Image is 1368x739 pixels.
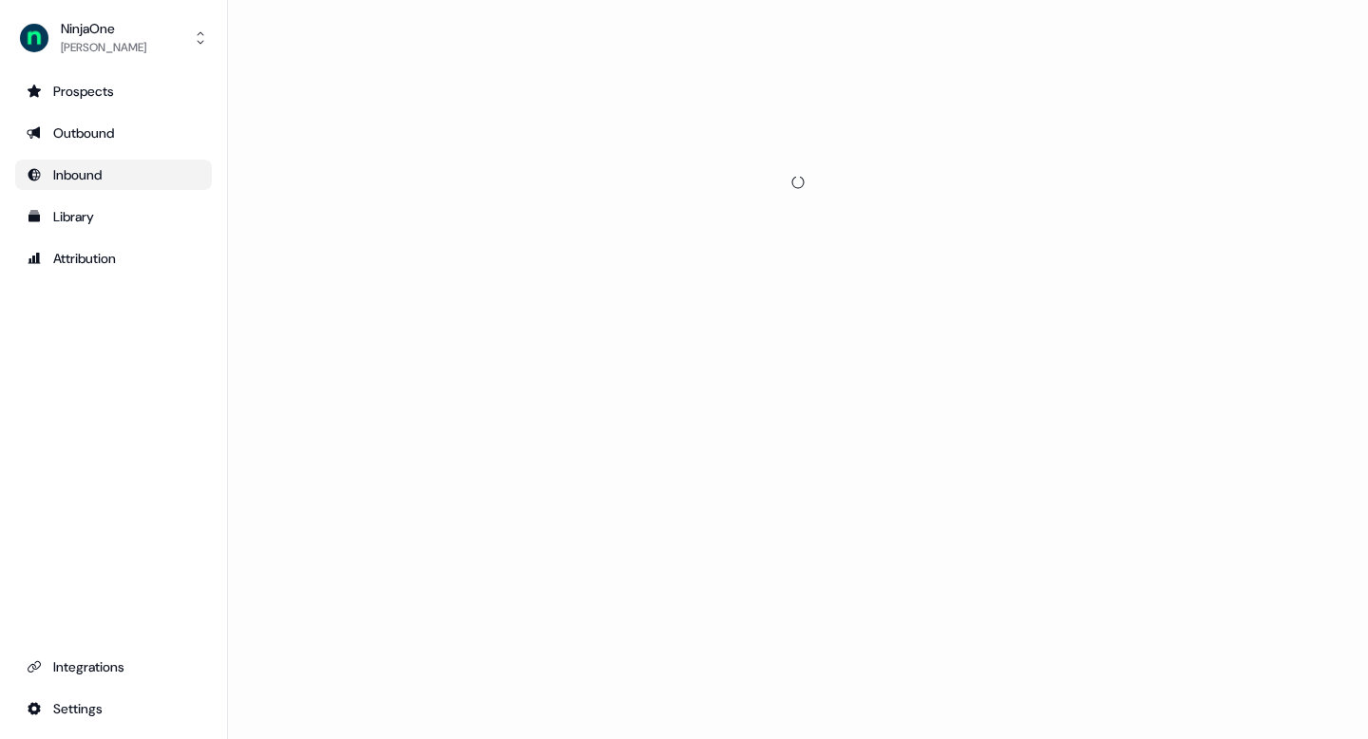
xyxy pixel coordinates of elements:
[27,165,200,184] div: Inbound
[15,15,212,61] button: NinjaOne[PERSON_NAME]
[27,249,200,268] div: Attribution
[15,652,212,682] a: Go to integrations
[15,118,212,148] a: Go to outbound experience
[27,699,200,718] div: Settings
[27,123,200,142] div: Outbound
[15,201,212,232] a: Go to templates
[27,207,200,226] div: Library
[15,243,212,274] a: Go to attribution
[61,19,146,38] div: NinjaOne
[15,160,212,190] a: Go to Inbound
[61,38,146,57] div: [PERSON_NAME]
[27,657,200,676] div: Integrations
[15,693,212,724] a: Go to integrations
[27,82,200,101] div: Prospects
[15,76,212,106] a: Go to prospects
